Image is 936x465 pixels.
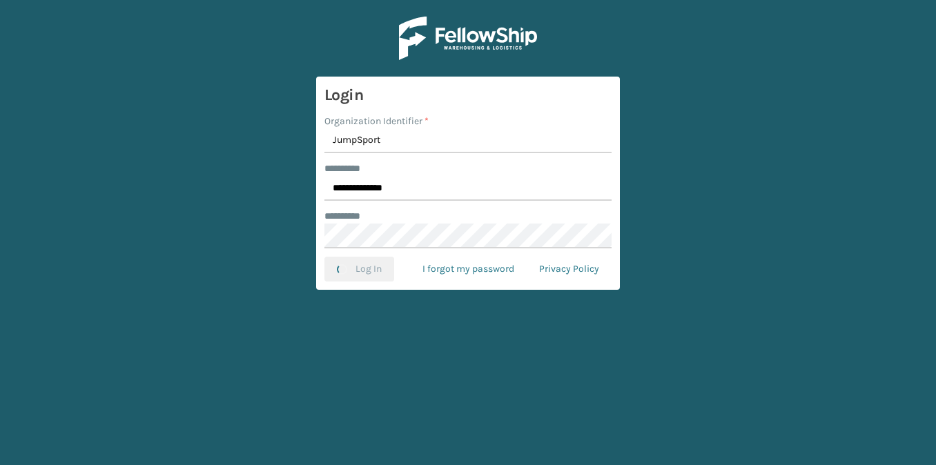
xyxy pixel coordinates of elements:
img: Logo [399,17,537,60]
h3: Login [324,85,612,106]
label: Organization Identifier [324,114,429,128]
a: I forgot my password [410,257,527,281]
button: Log In [324,257,394,281]
a: Privacy Policy [527,257,612,281]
